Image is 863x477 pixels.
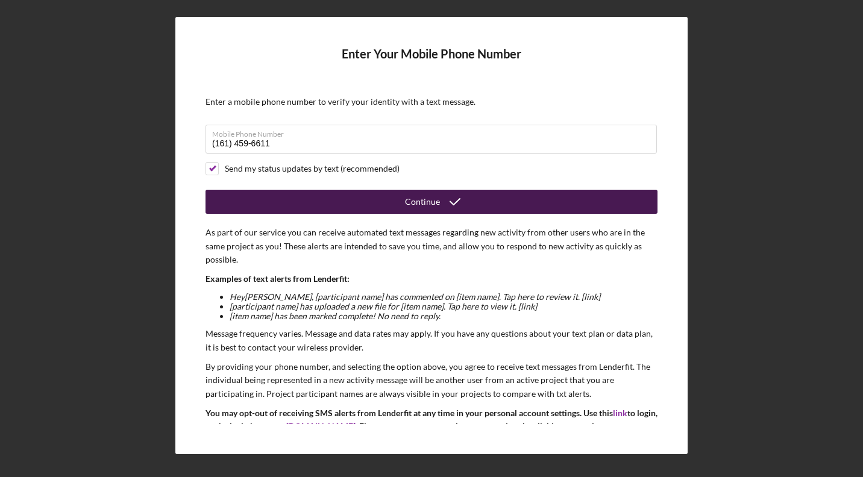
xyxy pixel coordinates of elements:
[206,407,657,461] p: You may opt-out of receiving SMS alerts from Lenderfit at any time in your personal account setti...
[212,125,657,139] label: Mobile Phone Number
[230,311,657,321] li: [item name] has been marked complete! No need to reply.
[206,97,657,107] div: Enter a mobile phone number to verify your identity with a text message.
[206,47,657,79] h4: Enter Your Mobile Phone Number
[206,272,657,285] p: Examples of text alerts from Lenderfit:
[230,292,657,302] li: Hey [PERSON_NAME] , [participant name] has commented on [item name]. Tap here to review it. [link]
[206,327,657,354] p: Message frequency varies. Message and data rates may apply. If you have any questions about your ...
[405,190,440,214] div: Continue
[286,421,356,431] a: [DOMAIN_NAME]
[225,164,400,173] div: Send my status updates by text (recommended)
[206,190,657,214] button: Continue
[206,360,657,401] p: By providing your phone number, and selecting the option above, you agree to receive text message...
[206,226,657,266] p: As part of our service you can receive automated text messages regarding new activity from other ...
[230,302,657,311] li: [participant name] has uploaded a new file for [item name]. Tap here to view it. [link]
[613,408,627,418] a: link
